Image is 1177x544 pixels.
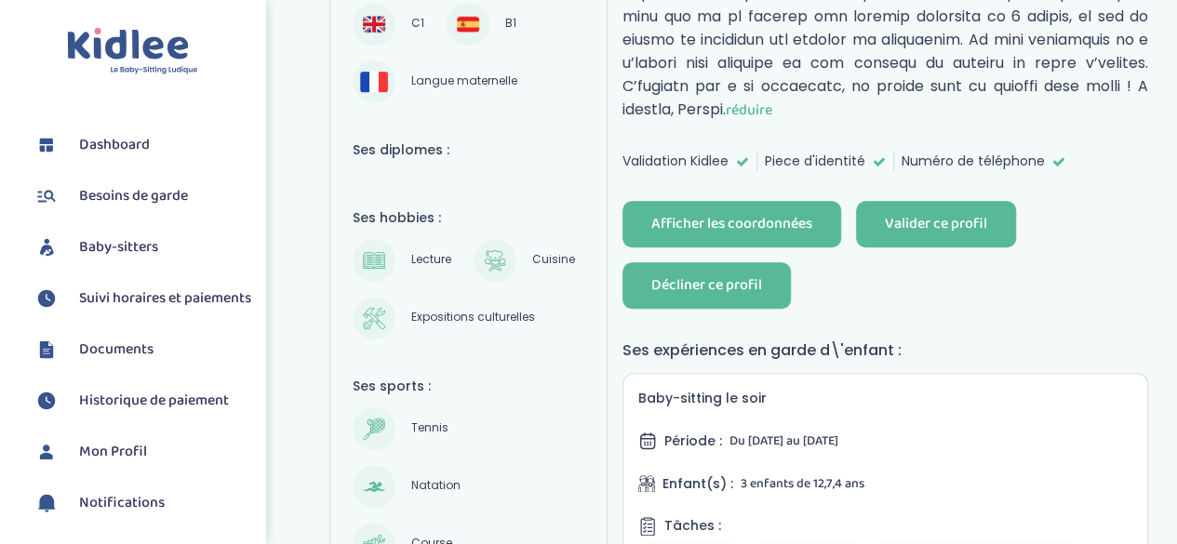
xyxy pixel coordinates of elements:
img: logo.svg [67,28,198,75]
span: réduire [726,99,772,122]
span: Natation [405,475,467,498]
span: Dashboard [79,134,150,156]
span: Du [DATE] au [DATE] [729,431,838,451]
h4: Ses expériences en garde d\'enfant : [622,338,1148,362]
span: Piece d'identité [765,152,865,171]
span: Enfant(s) : [662,474,733,494]
h4: Ses diplomes : [353,140,584,160]
span: Lecture [405,249,458,272]
span: B1 [499,13,523,35]
img: Français [360,72,388,91]
div: Valider ce profil [885,214,987,235]
span: Validation Kidlee [622,152,729,171]
img: Espagnol [457,13,479,35]
span: 3 enfants de 12,7,4 ans [741,473,864,494]
img: besoin.svg [33,182,60,210]
span: Expositions culturelles [405,307,542,329]
img: suivihoraire.svg [33,285,60,312]
a: Dashboard [33,131,251,159]
div: Afficher les coordonnées [651,214,812,235]
span: Suivi horaires et paiements [79,287,251,310]
a: Besoins de garde [33,182,251,210]
span: Documents [79,338,154,361]
h4: Ses sports : [353,377,584,396]
img: dashboard.svg [33,131,60,159]
img: documents.svg [33,336,60,364]
a: Suivi horaires et paiements [33,285,251,312]
img: profil.svg [33,438,60,466]
span: Langue maternelle [405,71,524,93]
a: Notifications [33,489,251,517]
img: notification.svg [33,489,60,517]
span: Besoins de garde [79,185,188,207]
h5: Baby-sitting le soir [638,389,1132,408]
span: Numéro de téléphone [902,152,1045,171]
a: Mon Profil [33,438,251,466]
span: Période : [664,431,722,451]
a: Historique de paiement [33,387,251,415]
button: Valider ce profil [856,201,1016,247]
span: Tâches : [664,516,721,536]
span: C1 [405,13,431,35]
a: Baby-sitters [33,233,251,261]
span: Historique de paiement [79,390,229,412]
a: Documents [33,336,251,364]
img: Anglais [363,13,385,35]
span: Tennis [405,418,455,440]
div: Décliner ce profil [651,275,762,297]
img: suivihoraire.svg [33,387,60,415]
img: babysitters.svg [33,233,60,261]
button: Décliner ce profil [622,262,791,309]
span: Baby-sitters [79,236,158,259]
h4: Ses hobbies : [353,208,584,228]
span: Mon Profil [79,441,147,463]
span: Notifications [79,492,165,514]
button: Afficher les coordonnées [622,201,841,247]
span: Cuisine [526,249,582,272]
